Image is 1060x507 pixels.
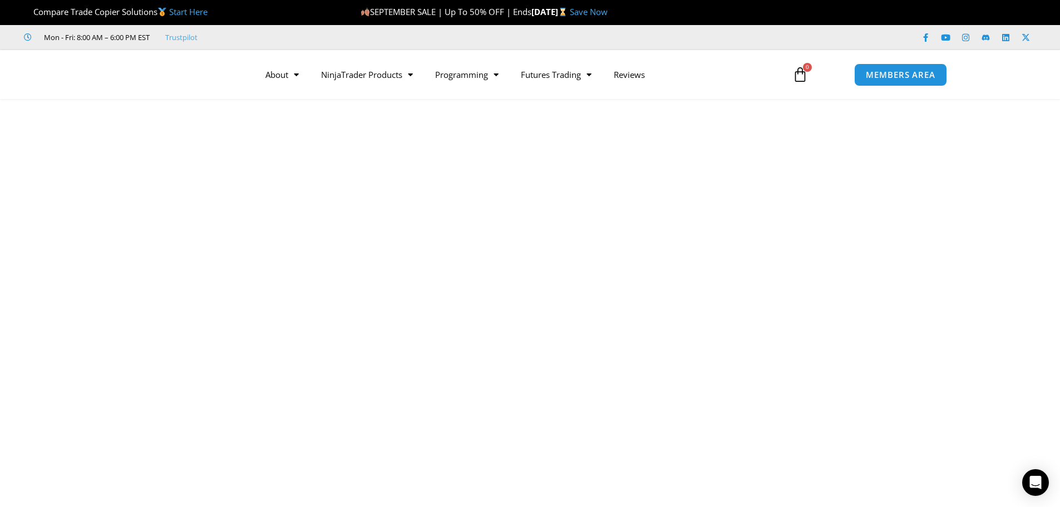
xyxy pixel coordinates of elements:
a: About [254,62,310,87]
a: Start Here [169,6,208,17]
img: 🥇 [158,8,166,16]
div: Open Intercom Messenger [1022,469,1049,496]
strong: [DATE] [531,6,570,17]
img: LogoAI | Affordable Indicators – NinjaTrader [113,55,233,95]
a: Trustpilot [165,31,198,44]
a: Futures Trading [510,62,603,87]
img: ⌛ [559,8,567,16]
a: Save Now [570,6,608,17]
nav: Menu [254,62,780,87]
span: MEMBERS AREA [866,71,935,79]
a: NinjaTrader Products [310,62,424,87]
a: 0 [776,58,825,91]
span: 0 [803,63,812,72]
a: Reviews [603,62,656,87]
span: Mon - Fri: 8:00 AM – 6:00 PM EST [41,31,150,44]
a: Programming [424,62,510,87]
span: SEPTEMBER SALE | Up To 50% OFF | Ends [361,6,531,17]
img: 🍂 [361,8,369,16]
span: Compare Trade Copier Solutions [24,6,208,17]
a: MEMBERS AREA [854,63,947,86]
img: 🏆 [24,8,33,16]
